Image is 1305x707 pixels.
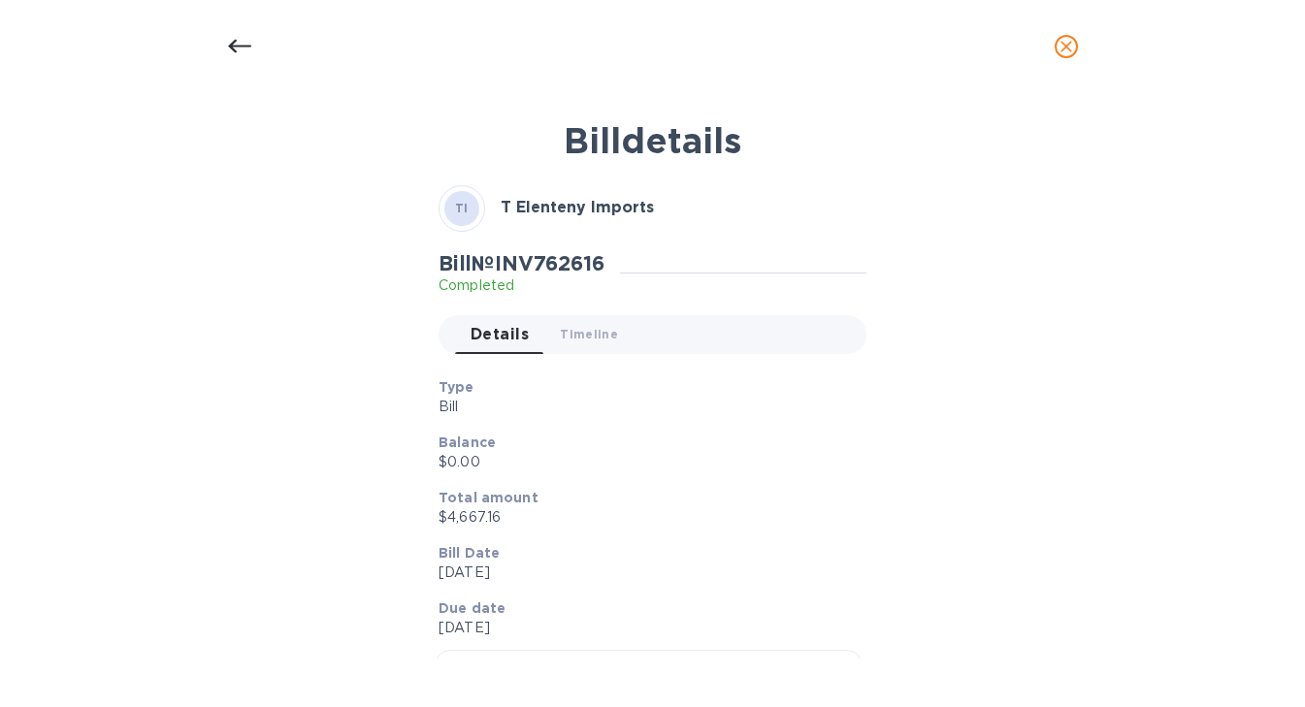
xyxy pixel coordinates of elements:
[455,201,469,215] b: TI
[1043,23,1090,70] button: close
[439,397,851,417] p: Bill
[439,600,506,616] b: Due date
[439,452,851,472] p: $0.00
[471,321,529,348] span: Details
[439,275,604,296] p: Completed
[439,379,474,395] b: Type
[439,490,538,505] b: Total amount
[439,562,851,583] p: [DATE]
[439,507,851,528] p: $4,667.16
[560,324,618,344] span: Timeline
[439,434,496,450] b: Balance
[501,198,654,216] b: T Elenteny Imports
[439,251,604,275] h2: Bill № INV762616
[564,119,741,162] b: Bill details
[439,545,500,561] b: Bill Date
[439,618,851,638] p: [DATE]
